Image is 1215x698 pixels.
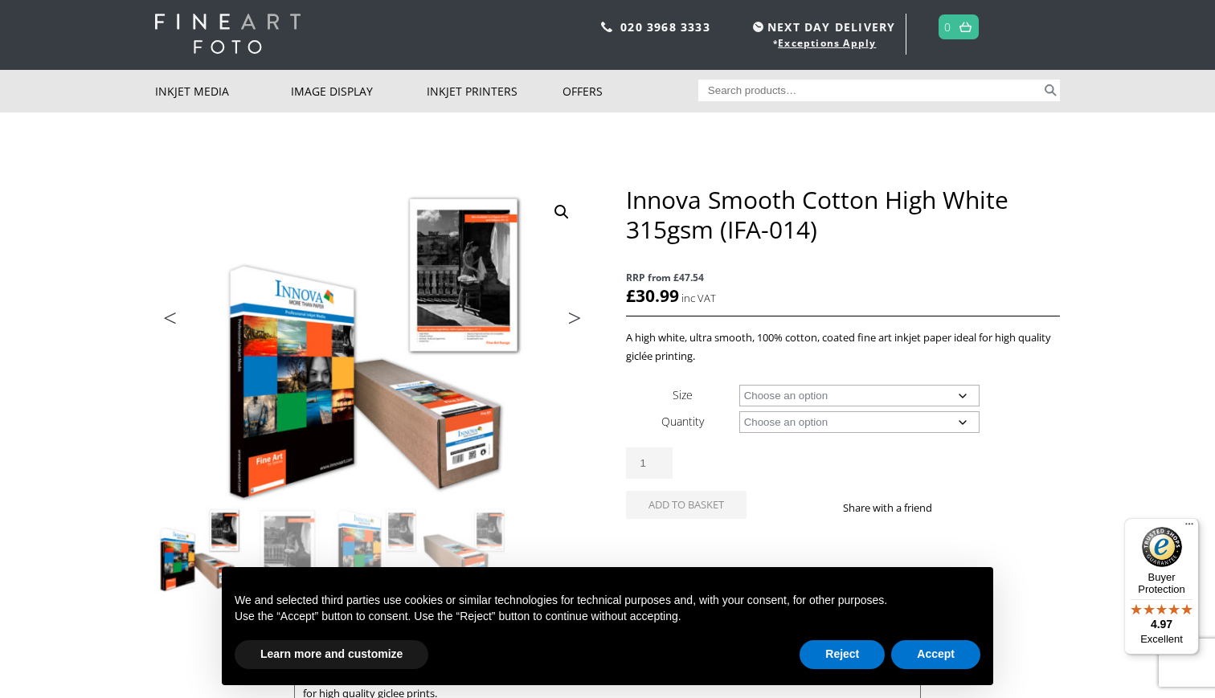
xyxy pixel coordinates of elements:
button: Menu [1180,518,1199,537]
button: Search [1041,80,1060,101]
a: Offers [562,70,698,112]
img: twitter sharing button [971,501,984,514]
a: Exceptions Apply [778,36,876,50]
img: Innova Smooth Cotton High White 315gsm (IFA-014) - Image 4 [421,506,508,593]
input: Search products… [698,80,1042,101]
a: Inkjet Media [155,70,291,112]
img: email sharing button [990,501,1003,514]
label: Size [673,387,693,402]
bdi: 30.99 [626,284,679,307]
img: logo-white.svg [155,14,301,54]
span: NEXT DAY DELIVERY [749,18,895,36]
img: time.svg [753,22,763,32]
img: Innova Smooth Cotton High White 315gsm (IFA-014) - Image 3 [333,506,419,593]
img: phone.svg [601,22,612,32]
p: A high white, ultra smooth, 100% cotton, coated fine art inkjet paper ideal for high quality gicl... [626,329,1060,365]
label: Quantity [661,414,704,429]
p: Use the “Accept” button to consent. Use the “Reject” button to continue without accepting. [235,609,980,625]
span: £ [626,284,636,307]
span: 4.97 [1151,618,1172,631]
button: Reject [800,640,885,669]
a: Inkjet Printers [427,70,562,112]
img: Innova Smooth Cotton High White 315gsm (IFA-014) [156,506,243,593]
img: facebook sharing button [951,501,964,514]
button: Learn more and customize [235,640,428,669]
p: Excellent [1124,633,1199,646]
h1: Innova Smooth Cotton High White 315gsm (IFA-014) [626,185,1060,244]
a: 0 [944,15,951,39]
img: Innova Smooth Cotton High White 315gsm (IFA-014) - Image 2 [244,506,331,593]
span: RRP from £47.54 [626,268,1060,287]
a: 020 3968 3333 [620,19,710,35]
p: Buyer Protection [1124,571,1199,595]
img: basket.svg [959,22,972,32]
button: Trusted Shops TrustmarkBuyer Protection4.97Excellent [1124,518,1199,655]
input: Product quantity [626,447,673,479]
p: We and selected third parties use cookies or similar technologies for technical purposes and, wit... [235,593,980,609]
a: Image Display [291,70,427,112]
p: Share with a friend [843,499,951,517]
button: Add to basket [626,491,747,519]
button: Accept [891,640,980,669]
img: Trusted Shops Trustmark [1142,527,1182,567]
a: View full-screen image gallery [547,198,576,227]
